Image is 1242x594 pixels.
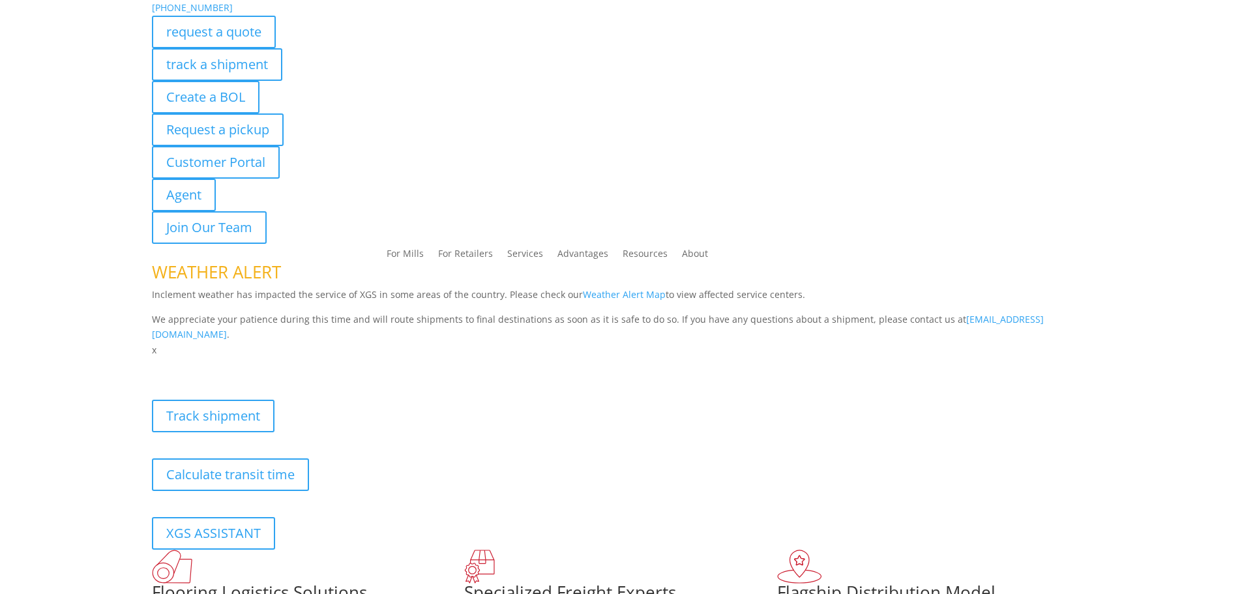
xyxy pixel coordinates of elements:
a: Advantages [557,249,608,263]
img: xgs-icon-focused-on-flooring-red [464,550,495,584]
a: Services [507,249,543,263]
a: About [682,249,708,263]
a: For Mills [387,249,424,263]
a: request a quote [152,16,276,48]
a: XGS ASSISTANT [152,517,275,550]
a: Calculate transit time [152,458,309,491]
p: Inclement weather has impacted the service of XGS in some areas of the country. Please check our ... [152,287,1091,312]
a: [PHONE_NUMBER] [152,1,233,14]
a: Track shipment [152,400,274,432]
a: Weather Alert Map [583,288,666,301]
a: Request a pickup [152,113,284,146]
a: Join Our Team [152,211,267,244]
a: Create a BOL [152,81,259,113]
a: Resources [623,249,668,263]
img: xgs-icon-flagship-distribution-model-red [777,550,822,584]
b: Visibility, transparency, and control for your entire supply chain. [152,360,443,372]
a: For Retailers [438,249,493,263]
img: xgs-icon-total-supply-chain-intelligence-red [152,550,192,584]
a: track a shipment [152,48,282,81]
a: Customer Portal [152,146,280,179]
p: x [152,342,1091,358]
a: Agent [152,179,216,211]
p: We appreciate your patience during this time and will route shipments to final destinations as so... [152,312,1091,343]
span: WEATHER ALERT [152,260,281,284]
